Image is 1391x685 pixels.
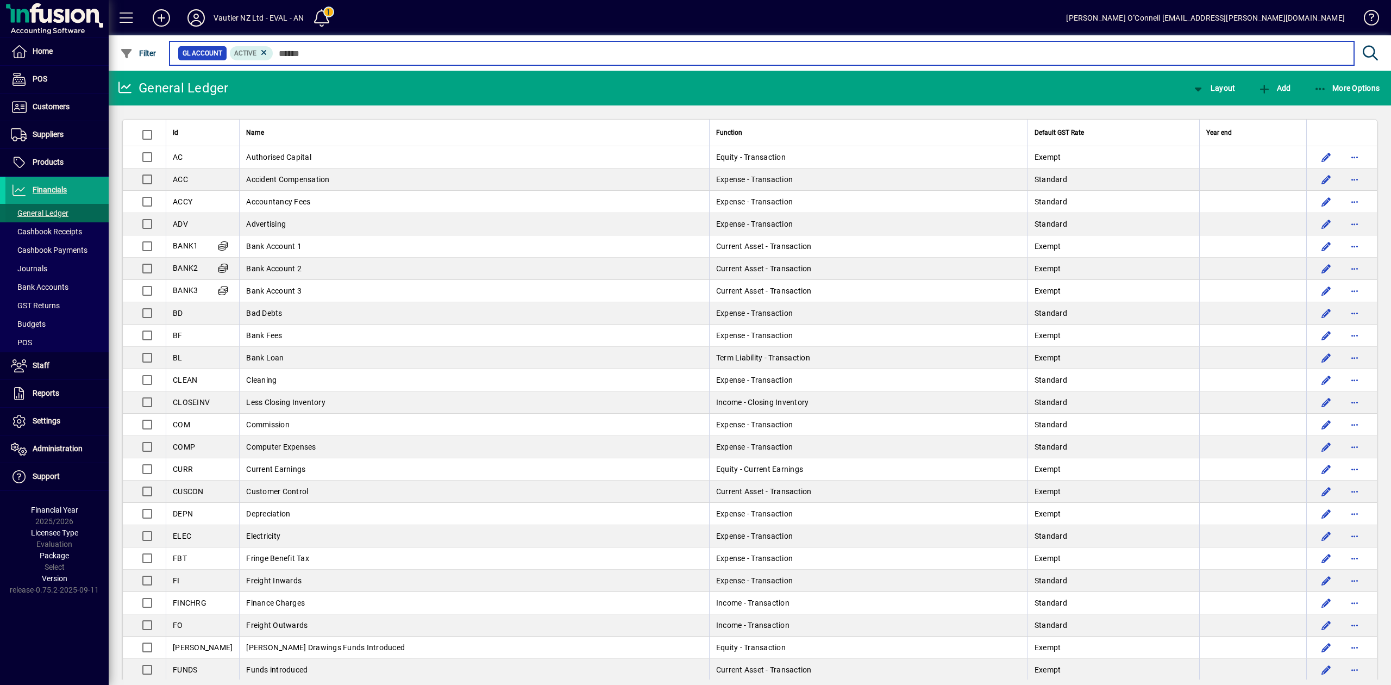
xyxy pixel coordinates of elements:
span: [PERSON_NAME] [173,643,233,652]
span: BL [173,353,183,362]
span: Exempt [1035,509,1061,518]
button: More options [1346,416,1363,433]
button: Filter [117,43,159,63]
button: More options [1346,171,1363,188]
span: BANK3 [173,286,198,295]
span: Computer Expenses [246,443,316,451]
span: Exempt [1035,487,1061,496]
span: Current Asset - Transaction [716,264,812,273]
span: Expense - Transaction [716,197,793,206]
a: Customers [5,94,109,121]
span: General Ledger [11,209,68,217]
span: POS [11,338,32,347]
span: Function [716,127,742,139]
span: Equity - Current Earnings [716,465,803,474]
span: FUNDS [173,665,197,674]
button: Edit [1318,171,1335,188]
span: Id [173,127,178,139]
a: Reports [5,380,109,407]
a: Budgets [5,315,109,333]
span: Bank Account 2 [246,264,302,273]
a: Journals [5,259,109,278]
span: ACCY [173,197,192,206]
span: Customer Control [246,487,308,496]
span: Expense - Transaction [716,220,793,228]
span: Exempt [1035,554,1061,563]
span: Exempt [1035,153,1061,161]
button: More options [1346,260,1363,277]
span: Bank Fees [246,331,282,340]
button: More options [1346,594,1363,612]
span: Bank Accounts [11,283,68,291]
button: Edit [1318,304,1335,322]
span: Freight Outwards [246,621,308,630]
span: Current Asset - Transaction [716,287,812,295]
button: More options [1346,438,1363,456]
a: Administration [5,435,109,463]
span: Staff [33,361,49,370]
button: Edit [1318,349,1335,366]
span: Standard [1035,621,1067,630]
button: More options [1346,572,1363,589]
span: Expense - Transaction [716,576,793,585]
a: General Ledger [5,204,109,222]
span: FO [173,621,183,630]
span: Bad Debts [246,309,282,317]
span: Income - Transaction [716,599,790,607]
button: Edit [1318,505,1335,522]
span: Settings [33,416,60,425]
span: Finance Charges [246,599,305,607]
span: Default GST Rate [1035,127,1084,139]
a: Cashbook Payments [5,241,109,259]
span: Advertising [246,220,286,228]
a: POS [5,66,109,93]
span: Exempt [1035,287,1061,295]
span: Standard [1035,443,1067,451]
button: More options [1346,505,1363,522]
span: Exempt [1035,264,1061,273]
button: Profile [179,8,214,28]
span: Exempt [1035,331,1061,340]
button: More options [1346,327,1363,344]
span: Bank Account 3 [246,287,302,295]
span: Funds introduced [246,665,308,674]
span: Version [42,574,67,583]
span: Budgets [11,320,46,328]
span: Exempt [1035,665,1061,674]
span: Commission [246,420,290,429]
button: More options [1346,282,1363,300]
span: Expense - Transaction [716,554,793,563]
span: Bank Loan [246,353,284,362]
button: More options [1346,661,1363,678]
span: More Options [1314,84,1380,92]
span: AC [173,153,183,161]
span: Depreciation [246,509,290,518]
a: Staff [5,352,109,379]
span: Administration [33,444,83,453]
span: Freight Inwards [246,576,302,585]
span: Standard [1035,220,1067,228]
span: Financials [33,185,67,194]
span: COM [173,420,190,429]
span: Exempt [1035,242,1061,251]
button: Edit [1318,550,1335,567]
span: Expense - Transaction [716,309,793,317]
button: Edit [1318,327,1335,344]
span: Current Earnings [246,465,305,474]
span: Income - Closing Inventory [716,398,809,407]
span: [PERSON_NAME] Drawings Funds Introduced [246,643,405,652]
mat-chip: Activation Status: Active [230,46,273,60]
div: Id [173,127,233,139]
span: FINCHRG [173,599,206,607]
span: Accountancy Fees [246,197,310,206]
span: Name [246,127,264,139]
span: BF [173,331,183,340]
button: Add [1255,78,1293,98]
button: Add [144,8,179,28]
span: Expense - Transaction [716,175,793,184]
span: Equity - Transaction [716,153,786,161]
button: More options [1346,483,1363,500]
span: FI [173,576,180,585]
button: Edit [1318,394,1335,411]
span: Expense - Transaction [716,443,793,451]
